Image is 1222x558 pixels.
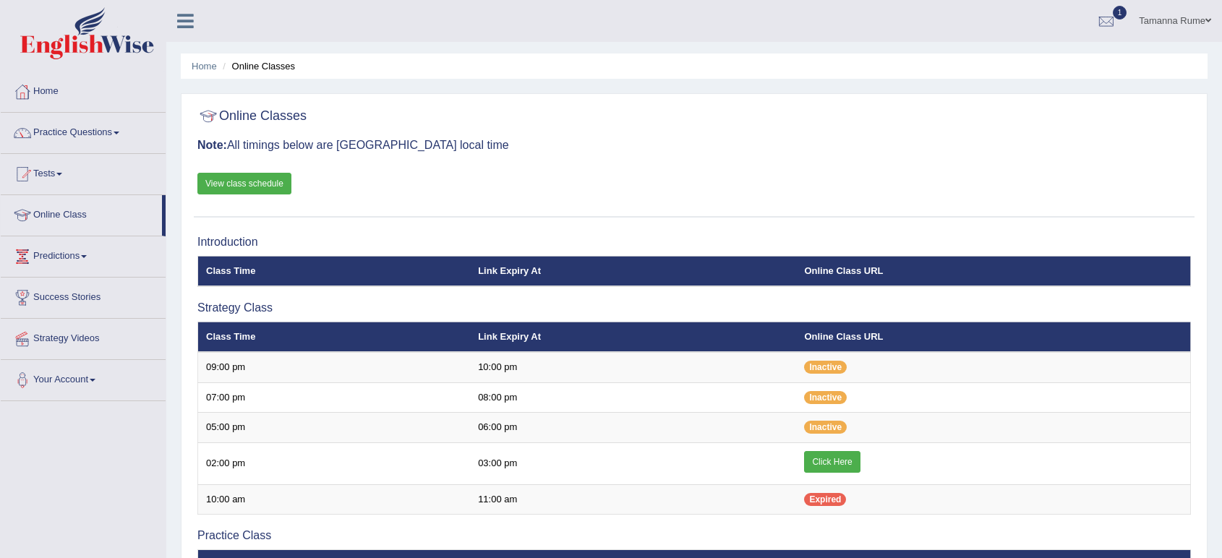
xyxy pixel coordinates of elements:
span: Inactive [804,391,847,404]
th: Class Time [198,256,471,286]
span: Inactive [804,421,847,434]
a: Predictions [1,236,166,272]
th: Online Class URL [796,256,1190,286]
h3: Strategy Class [197,301,1191,314]
td: 05:00 pm [198,413,471,443]
a: Home [1,72,166,108]
span: 1 [1113,6,1127,20]
b: Note: [197,139,227,151]
li: Online Classes [219,59,295,73]
h3: Practice Class [197,529,1191,542]
a: Your Account [1,360,166,396]
th: Class Time [198,322,471,352]
td: 10:00 am [198,484,471,515]
th: Online Class URL [796,322,1190,352]
td: 03:00 pm [470,442,796,484]
h2: Online Classes [197,106,307,127]
span: Inactive [804,361,847,374]
span: Expired [804,493,846,506]
a: View class schedule [197,173,291,194]
a: Tests [1,154,166,190]
a: Click Here [804,451,860,473]
h3: All timings below are [GEOGRAPHIC_DATA] local time [197,139,1191,152]
td: 02:00 pm [198,442,471,484]
th: Link Expiry At [470,322,796,352]
a: Home [192,61,217,72]
h3: Introduction [197,236,1191,249]
a: Online Class [1,195,162,231]
a: Strategy Videos [1,319,166,355]
a: Practice Questions [1,113,166,149]
td: 09:00 pm [198,352,471,382]
th: Link Expiry At [470,256,796,286]
td: 07:00 pm [198,382,471,413]
td: 11:00 am [470,484,796,515]
td: 08:00 pm [470,382,796,413]
td: 06:00 pm [470,413,796,443]
a: Success Stories [1,278,166,314]
td: 10:00 pm [470,352,796,382]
